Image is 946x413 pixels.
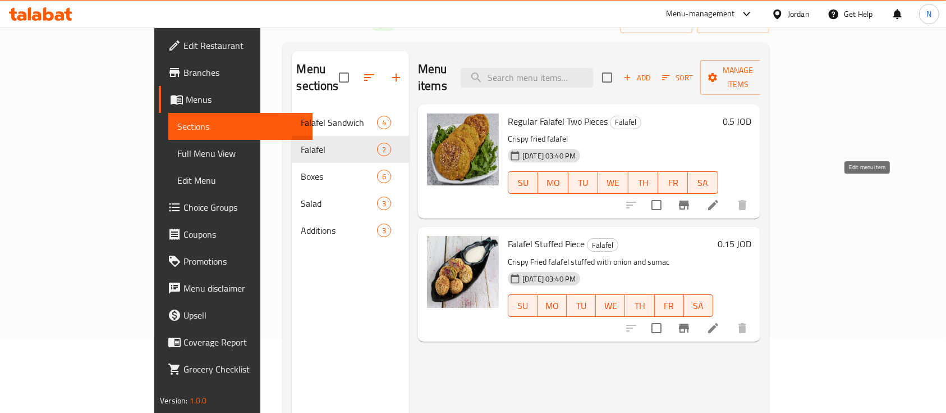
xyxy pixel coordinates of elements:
button: MO [538,294,567,317]
span: TU [573,175,594,191]
a: Branches [159,59,313,86]
span: Falafel [610,116,641,129]
div: Falafel [587,238,618,252]
span: import [630,16,683,30]
div: Salad3 [292,190,409,217]
button: SU [508,294,538,317]
a: Edit menu item [706,321,720,335]
span: Add item [619,69,655,87]
span: WE [600,298,621,314]
h2: Menu sections [296,61,338,94]
a: Upsell [159,302,313,329]
span: Additions [301,224,376,237]
button: TH [628,171,658,194]
button: Sort [659,69,696,87]
span: SU [513,175,534,191]
span: Full Menu View [177,147,304,160]
div: items [377,116,391,129]
button: MO [538,171,568,194]
span: Select to update [645,316,668,340]
span: SA [692,175,713,191]
a: Promotions [159,248,313,275]
button: TU [567,294,596,317]
button: Branch-specific-item [671,315,697,342]
img: Regular Falafel Two Pieces [427,114,499,185]
span: Menu disclaimer [183,282,304,295]
div: Falafel2 [292,136,409,163]
div: Falafel [610,116,641,129]
a: Full Menu View [168,140,313,167]
p: Crispy Fried falafel stuffed with onion and sumac [508,255,713,269]
span: Branches [183,66,304,79]
span: Sort sections [356,64,383,91]
button: TU [568,171,598,194]
p: Crispy fried falafel [508,132,718,146]
h6: 0.5 JOD [723,114,751,129]
span: Edit Restaurant [183,39,304,52]
span: Salad [301,197,376,210]
span: TH [633,175,654,191]
a: Coupons [159,221,313,248]
span: 3 [378,198,391,209]
button: SA [688,171,718,194]
span: FR [663,175,683,191]
span: Manage items [709,63,766,92]
span: export [706,16,760,30]
span: Upsell [183,308,304,322]
span: Grocery Checklist [183,362,304,376]
span: Falafel [301,143,376,156]
h6: 0.15 JOD [718,236,751,252]
button: TH [625,294,654,317]
span: Falafel Stuffed Piece [508,235,585,252]
span: Edit Menu [177,174,304,187]
button: Branch-specific-item [671,192,697,219]
span: Promotions [183,255,304,268]
span: SU [513,298,533,314]
span: 1.0.0 [190,393,207,408]
a: Edit Restaurant [159,32,313,59]
div: items [377,143,391,156]
span: [DATE] 03:40 PM [518,151,580,161]
nav: Menu sections [292,105,409,248]
span: Falafel [587,239,618,252]
span: Select all sections [332,66,356,89]
a: Edit Menu [168,167,313,194]
a: Sections [168,113,313,140]
a: Menus [159,86,313,113]
button: FR [655,294,684,317]
span: Sort [662,71,693,84]
button: SA [684,294,713,317]
span: Boxes [301,170,376,183]
span: TH [630,298,650,314]
div: items [377,170,391,183]
button: WE [596,294,625,317]
span: Sections [177,120,304,133]
span: 6 [378,171,391,182]
span: [DATE] 03:40 PM [518,274,580,284]
div: Falafel Sandwich4 [292,109,409,136]
span: Coverage Report [183,335,304,349]
a: Coverage Report [159,329,313,356]
span: Choice Groups [183,201,304,214]
span: Menus [186,93,304,106]
span: 2 [378,144,391,155]
span: 3 [378,225,391,236]
span: Regular Falafel Two Pieces [508,113,608,130]
span: SA [688,298,709,314]
span: Falafel Sandwich [301,116,376,129]
button: delete [729,192,756,219]
a: Menu disclaimer [159,275,313,302]
button: delete [729,315,756,342]
span: MO [543,175,563,191]
span: Sort items [655,69,700,87]
div: Additions3 [292,217,409,244]
div: items [377,197,391,210]
span: Add [622,71,652,84]
div: items [377,224,391,237]
button: Add section [383,64,410,91]
button: SU [508,171,538,194]
div: Boxes6 [292,163,409,190]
